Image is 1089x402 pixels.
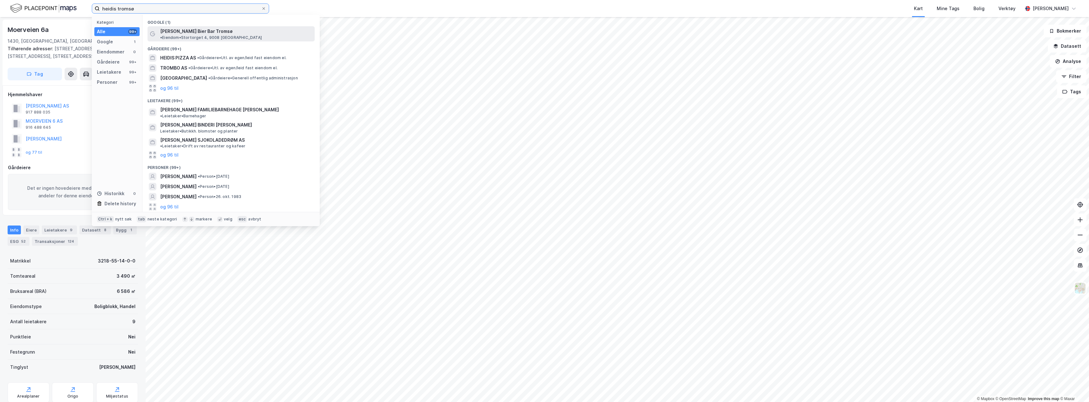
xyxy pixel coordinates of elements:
button: og 96 til [160,151,179,159]
div: Festegrunn [10,348,35,356]
div: Kontrollprogram for chat [1057,372,1089,402]
a: OpenStreetMap [996,397,1026,401]
div: Eiendomstype [10,303,42,310]
iframe: Chat Widget [1057,372,1089,402]
div: [STREET_ADDRESS], [STREET_ADDRESS], [STREET_ADDRESS] [8,45,133,60]
a: Mapbox [977,397,994,401]
span: • [160,114,162,118]
div: Det er ingen hovedeiere med signifikante andeler for denne eiendommen [8,174,138,210]
div: 99+ [128,70,137,75]
div: velg [224,217,232,222]
button: og 96 til [160,84,179,92]
div: Gårdeiere (99+) [142,41,320,53]
div: Boligblokk, Handel [94,303,135,310]
button: Tag [8,68,62,80]
div: Leietakere [97,68,121,76]
div: Alle [97,28,105,35]
div: 99+ [128,80,137,85]
span: Tilhørende adresser: [8,46,54,51]
div: 6 586 ㎡ [117,288,135,295]
span: [GEOGRAPHIC_DATA] [160,74,207,82]
span: TROMBO AS [160,64,187,72]
div: tab [137,216,146,222]
div: Tomteareal [10,272,35,280]
div: Punktleie [10,333,31,341]
div: Eiere [23,226,39,234]
div: Moerveien 6a [8,25,50,35]
div: Bruksareal (BRA) [10,288,47,295]
span: • [188,65,190,70]
div: Tinglyst [10,363,28,371]
img: Z [1074,282,1086,294]
div: Datasett [79,226,111,234]
div: Origo [67,394,79,399]
span: Person • 26. okt. 1983 [198,194,241,199]
div: Transaksjoner [32,237,78,246]
div: Bolig [973,5,985,12]
div: neste kategori [148,217,177,222]
div: Miljøstatus [106,394,128,399]
div: 0 [132,49,137,54]
div: 9 [68,227,74,233]
div: Ctrl + k [97,216,114,222]
span: Gårdeiere • Utl. av egen/leid fast eiendom el. [188,65,278,71]
div: nytt søk [115,217,132,222]
span: Gårdeiere • Generell offentlig administrasjon [208,76,298,81]
span: [PERSON_NAME] FAMILIEBARNEHAGE [PERSON_NAME] [160,106,279,114]
span: Leietaker • Butikkh. blomster og planter [160,129,238,134]
span: • [160,35,162,40]
span: Person • [DATE] [198,174,229,179]
span: • [197,55,199,60]
button: Bokmerker [1044,25,1086,37]
div: Kategori [97,20,140,25]
div: markere [196,217,212,222]
div: Nei [128,348,135,356]
span: • [208,76,210,80]
div: Google [97,38,113,46]
button: Datasett [1048,40,1086,53]
div: 917 888 035 [26,110,50,115]
div: 1 [132,39,137,44]
span: Gårdeiere • Utl. av egen/leid fast eiendom el. [197,55,286,60]
span: • [198,174,200,179]
div: 9 [132,318,135,325]
div: Gårdeiere [8,164,138,171]
span: • [198,184,200,189]
div: 3 490 ㎡ [116,272,135,280]
div: 1 [128,227,134,233]
div: Google (1) [142,15,320,26]
img: logo.f888ab2527a4732fd821a326f86c7f29.svg [10,3,77,14]
button: og 96 til [160,203,179,211]
span: • [160,144,162,148]
div: Leietakere (99+) [142,93,320,105]
button: Tags [1057,85,1086,98]
div: Arealplaner [17,394,40,399]
div: 3218-55-14-0-0 [98,257,135,265]
input: Søk på adresse, matrikkel, gårdeiere, leietakere eller personer [100,4,261,13]
div: 1430, [GEOGRAPHIC_DATA], [GEOGRAPHIC_DATA] [8,37,116,45]
div: Info [8,226,21,234]
div: Nei [128,333,135,341]
span: [PERSON_NAME] [160,193,197,201]
span: Eiendom • Stortorget 4, 9008 [GEOGRAPHIC_DATA] [160,35,262,40]
div: Hjemmelshaver [8,91,138,98]
div: ESG [8,237,29,246]
div: Historikk [97,190,124,197]
span: [PERSON_NAME] [160,183,197,190]
div: Delete history [104,200,136,207]
span: Leietaker • Barnehager [160,114,206,119]
div: Gårdeiere [97,58,120,66]
div: esc [237,216,247,222]
a: Improve this map [1028,397,1059,401]
span: Person • [DATE] [198,184,229,189]
div: 124 [66,238,75,244]
span: [PERSON_NAME] Bier Bar Tromsø [160,28,233,35]
div: Eiendommer [97,48,124,56]
div: 916 488 645 [26,125,51,130]
div: 99+ [128,59,137,65]
div: 0 [132,191,137,196]
div: [PERSON_NAME] [99,363,135,371]
div: Matrikkel [10,257,31,265]
div: Personer [97,78,117,86]
div: Personer (99+) [142,160,320,171]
